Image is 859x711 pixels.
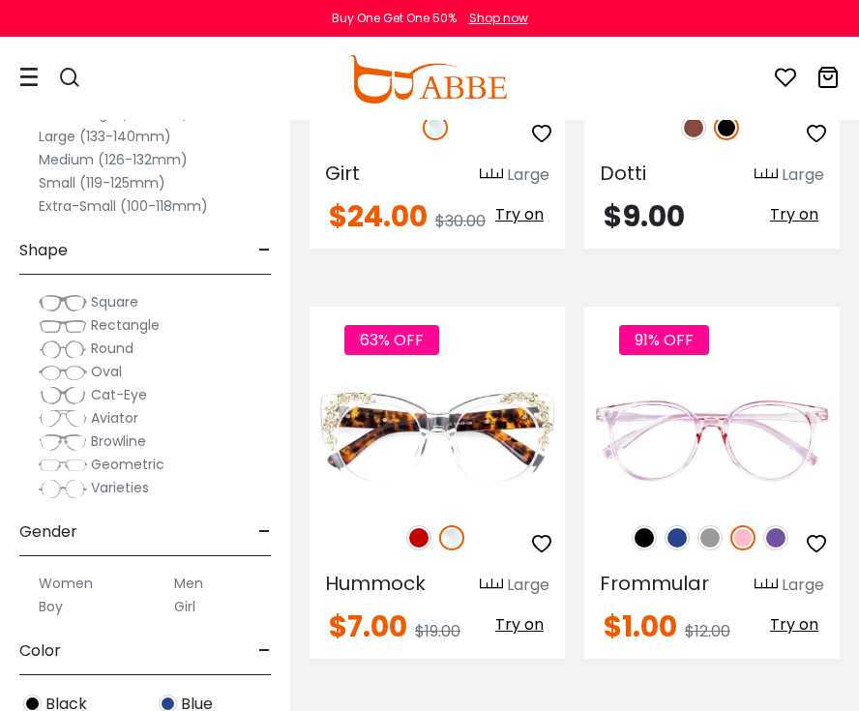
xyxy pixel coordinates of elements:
[39,148,188,171] label: Medium (126-132mm)
[489,612,549,637] button: Try on
[770,203,818,225] span: Try on
[619,325,709,355] span: 91% OFF
[764,202,824,227] button: Try on
[469,10,528,27] div: Shop now
[39,363,87,382] img: Oval.png
[19,628,61,674] span: Color
[763,525,788,550] img: Purple
[348,55,507,104] img: abbeglasses.com
[415,620,460,642] span: $19.00
[406,525,431,550] img: Red
[39,125,171,148] label: Large (133-140mm)
[310,376,565,504] img: Fclear Hummock - Acetate ,Universal Bridge Fit
[258,628,271,674] span: -
[19,227,68,274] span: Shape
[507,574,549,597] div: Large
[764,612,824,637] button: Try on
[600,570,709,597] span: Frommular
[423,115,448,140] img: Clear
[91,455,164,474] span: Geometric
[91,315,160,335] span: Rectangle
[459,10,528,26] a: Shop now
[681,115,706,140] img: Brown
[174,595,195,618] label: Girl
[439,525,464,550] img: Clear
[697,525,723,550] img: Gray
[730,525,755,550] img: Pink
[39,409,87,429] img: Aviator.png
[770,613,818,636] span: Try on
[39,171,165,194] label: Small (119-125mm)
[39,194,208,218] label: Extra-Small (100-118mm)
[91,408,138,428] span: Aviator
[39,456,87,475] img: Geometric.png
[39,432,87,452] img: Browline.png
[39,595,63,618] label: Boy
[91,292,138,311] span: Square
[174,572,203,595] label: Men
[755,578,778,592] img: size ruler
[600,160,646,187] span: Dotti
[39,293,87,312] img: Square.png
[325,570,426,597] span: Hummock
[91,478,149,497] span: Varieties
[325,160,360,187] span: Girt
[91,362,122,381] span: Oval
[91,339,133,358] span: Round
[258,509,271,555] span: -
[258,227,271,274] span: -
[329,195,428,237] span: $24.00
[39,572,93,595] label: Women
[782,574,824,597] div: Large
[39,340,87,359] img: Round.png
[495,613,544,636] span: Try on
[91,385,147,404] span: Cat-Eye
[19,509,77,555] span: Gender
[329,606,407,647] span: $7.00
[665,525,690,550] img: Blue
[604,606,677,647] span: $1.00
[584,376,840,504] img: Pink Frommular - Plastic ,Universal Bridge Fit
[507,163,549,187] div: Large
[495,203,544,225] span: Try on
[39,316,87,336] img: Rectangle.png
[489,202,549,227] button: Try on
[632,525,657,550] img: Black
[480,167,503,182] img: size ruler
[91,431,146,451] span: Browline
[604,195,685,237] span: $9.00
[39,479,87,499] img: Varieties.png
[685,620,730,642] span: $12.00
[39,386,87,405] img: Cat-Eye.png
[344,325,439,355] span: 63% OFF
[435,210,486,232] span: $30.00
[480,578,503,592] img: size ruler
[714,115,739,140] img: Black
[332,10,457,27] div: Buy One Get One 50%
[782,163,824,187] div: Large
[755,167,778,182] img: size ruler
